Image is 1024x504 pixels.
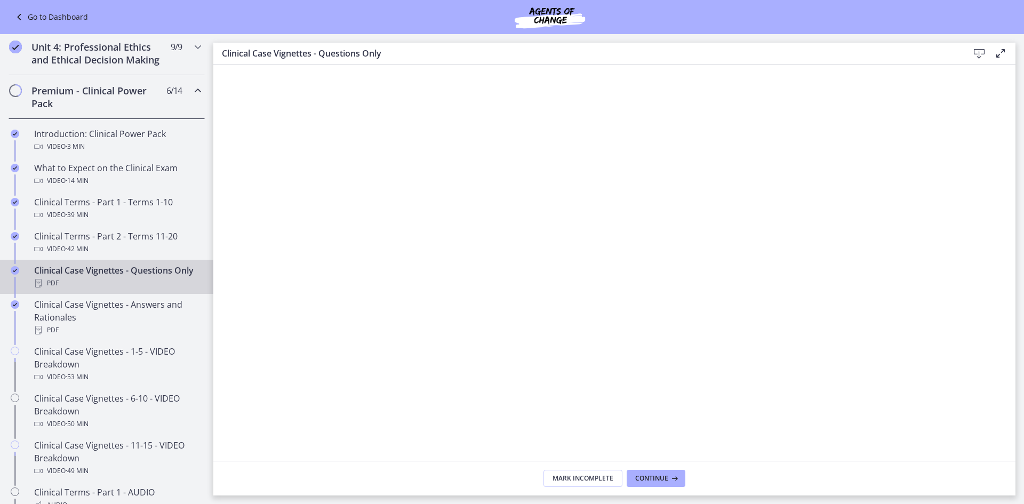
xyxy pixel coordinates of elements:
div: Clinical Case Vignettes - 1-5 - VIDEO Breakdown [34,345,201,383]
span: · 3 min [66,140,85,153]
div: Clinical Case Vignettes - 6-10 - VIDEO Breakdown [34,392,201,430]
h2: Unit 4: Professional Ethics and Ethical Decision Making [31,41,162,66]
div: Clinical Terms - Part 1 - Terms 1-10 [34,196,201,221]
div: Video [34,140,201,153]
div: Video [34,209,201,221]
i: Completed [11,130,19,138]
div: Video [34,371,201,383]
a: Go to Dashboard [13,11,88,23]
div: Clinical Case Vignettes - Answers and Rationales [34,298,201,337]
div: Video [34,174,201,187]
div: PDF [34,324,201,337]
i: Completed [11,300,19,309]
span: · 53 min [66,371,89,383]
span: 9 / 9 [171,41,182,53]
span: Mark Incomplete [553,474,613,483]
span: Continue [635,474,668,483]
button: Mark Incomplete [543,470,622,487]
i: Completed [9,41,22,53]
div: Introduction: Clinical Power Pack [34,127,201,153]
i: Completed [11,266,19,275]
div: What to Expect on the Clinical Exam [34,162,201,187]
span: 6 / 14 [166,84,182,97]
div: Clinical Case Vignettes - 11-15 - VIDEO Breakdown [34,439,201,477]
div: PDF [34,277,201,290]
button: Continue [627,470,685,487]
span: · 39 min [66,209,89,221]
div: Clinical Case Vignettes - Questions Only [34,264,201,290]
span: · 14 min [66,174,89,187]
i: Completed [11,198,19,206]
div: Video [34,465,201,477]
h2: Premium - Clinical Power Pack [31,84,162,110]
div: Video [34,418,201,430]
h3: Clinical Case Vignettes - Questions Only [222,47,951,60]
div: Video [34,243,201,255]
span: · 50 min [66,418,89,430]
span: · 49 min [66,465,89,477]
span: · 42 min [66,243,89,255]
img: Agents of Change [486,4,614,30]
div: Clinical Terms - Part 2 - Terms 11-20 [34,230,201,255]
i: Completed [11,164,19,172]
i: Completed [11,232,19,241]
